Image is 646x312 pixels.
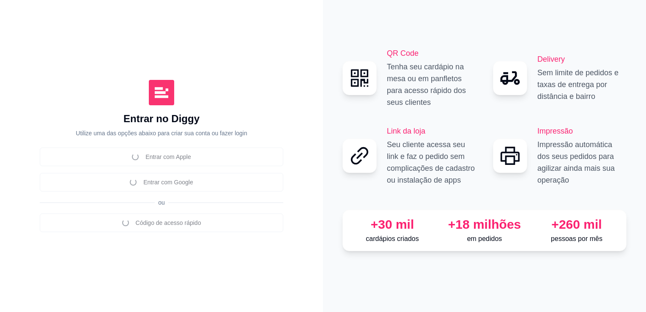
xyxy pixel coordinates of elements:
div: +18 milhões [442,217,527,232]
span: ou [155,199,168,206]
h2: Impressão [537,125,627,137]
h2: Delivery [537,53,627,65]
img: Diggy [149,80,174,105]
p: Sem limite de pedidos e taxas de entrega por distância e bairro [537,67,627,102]
p: pessoas por mês [534,234,619,244]
div: +30 mil [350,217,435,232]
p: Tenha seu cardápio na mesa ou em panfletos para acesso rápido dos seus clientes [387,61,476,108]
p: cardápios criados [350,234,435,244]
p: em pedidos [442,234,527,244]
p: Impressão automática dos seus pedidos para agilizar ainda mais sua operação [537,139,627,186]
h1: Entrar no Diggy [123,112,200,126]
p: Seu cliente acessa seu link e faz o pedido sem complicações de cadastro ou instalação de apps [387,139,476,186]
p: Utilize uma das opções abaixo para criar sua conta ou fazer login [76,129,247,137]
h2: QR Code [387,47,476,59]
h2: Link da loja [387,125,476,137]
div: +260 mil [534,217,619,232]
